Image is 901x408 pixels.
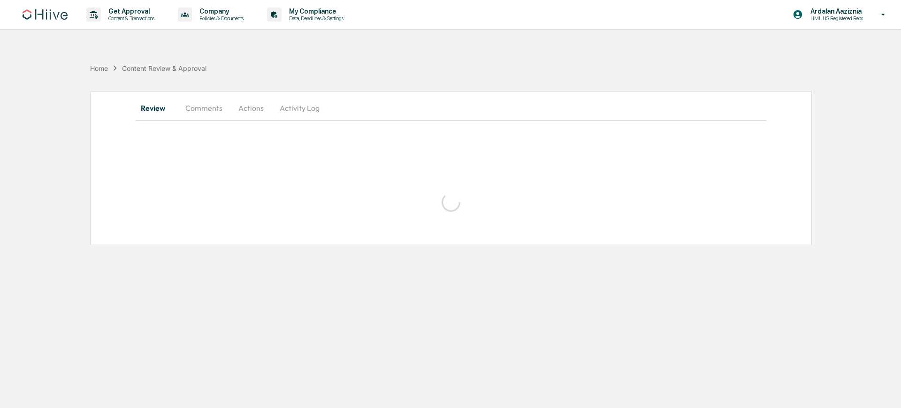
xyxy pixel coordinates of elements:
[803,8,868,15] p: Ardalan Aaziznia
[101,8,159,15] p: Get Approval
[192,15,248,22] p: Policies & Documents
[136,97,178,119] button: Review
[272,97,327,119] button: Activity Log
[282,8,348,15] p: My Compliance
[282,15,348,22] p: Data, Deadlines & Settings
[122,64,206,72] div: Content Review & Approval
[803,15,868,22] p: HML US Registered Reps
[23,9,68,20] img: logo
[136,97,766,119] div: secondary tabs example
[90,64,108,72] div: Home
[230,97,272,119] button: Actions
[192,8,248,15] p: Company
[101,15,159,22] p: Content & Transactions
[178,97,230,119] button: Comments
